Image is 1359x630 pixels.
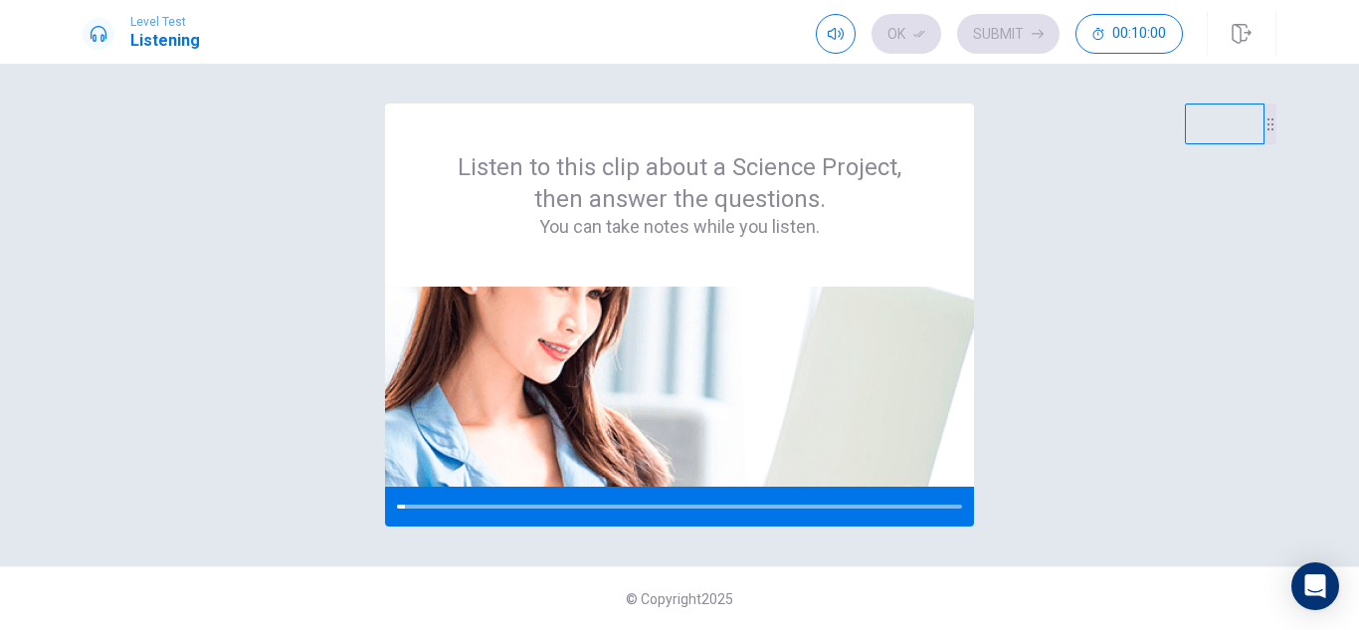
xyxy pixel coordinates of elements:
[1291,562,1339,610] div: Open Intercom Messenger
[130,29,200,53] h1: Listening
[1112,26,1166,42] span: 00:10:00
[130,15,200,29] span: Level Test
[433,215,926,239] h4: You can take notes while you listen.
[1075,14,1183,54] button: 00:10:00
[385,287,974,487] img: passage image
[626,591,733,607] span: © Copyright 2025
[433,151,926,239] div: Listen to this clip about a Science Project, then answer the questions.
